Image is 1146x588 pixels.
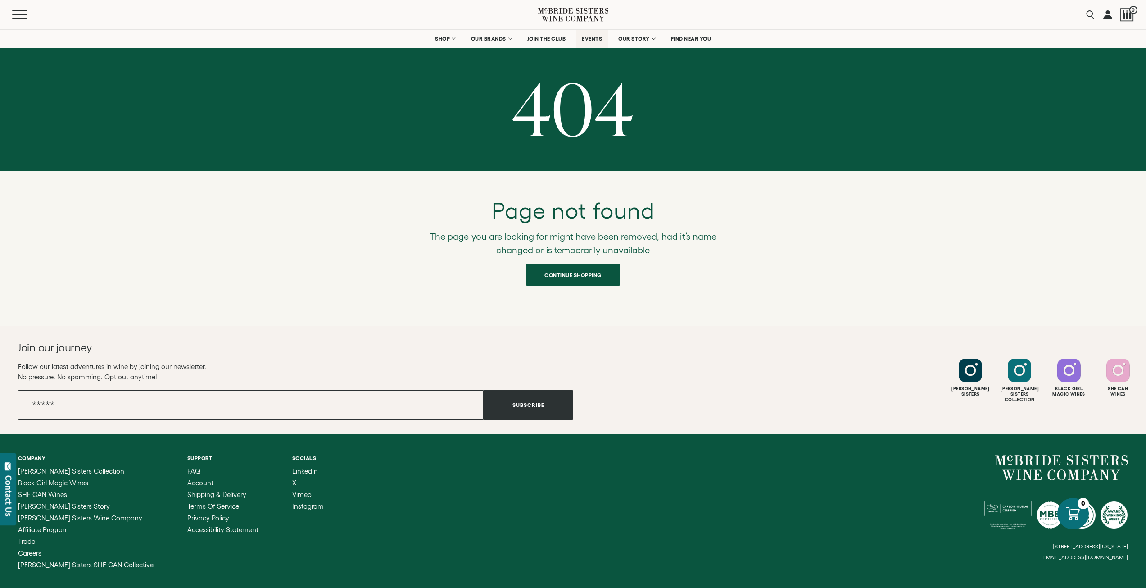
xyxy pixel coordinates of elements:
[187,467,200,475] span: FAQ
[671,36,711,42] span: FIND NEAR YOU
[1042,554,1128,561] small: [EMAIL_ADDRESS][DOMAIN_NAME]
[618,36,650,42] span: OUR STORY
[1046,386,1092,397] div: Black Girl Magic Wines
[7,72,1139,144] h1: 404
[18,361,573,382] p: Follow our latest adventures in wine by joining our newsletter. No pressure. No spamming. Opt out...
[529,266,617,284] span: Continue shopping
[947,386,994,397] div: [PERSON_NAME] Sisters
[18,479,154,487] a: Black Girl Magic Wines
[18,390,484,420] input: Email
[435,36,450,42] span: SHOP
[527,36,566,42] span: JOIN THE CLUB
[187,502,239,510] span: Terms of Service
[292,479,296,487] span: X
[18,549,41,557] span: Careers
[612,30,661,48] a: OUR STORY
[429,30,461,48] a: SHOP
[187,479,258,487] a: Account
[187,526,258,533] a: Accessibility Statement
[12,10,45,19] button: Mobile Menu Trigger
[18,491,154,498] a: SHE CAN Wines
[187,491,258,498] a: Shipping & Delivery
[18,538,35,545] span: Trade
[1095,359,1141,397] a: Follow SHE CAN Wines on Instagram She CanWines
[1046,359,1092,397] a: Follow Black Girl Magic Wines on Instagram Black GirlMagic Wines
[292,491,324,498] a: Vimeo
[18,468,154,475] a: McBride Sisters Collection
[187,526,258,533] span: Accessibility Statement
[4,475,13,516] div: Contact Us
[18,341,517,355] h2: Join our journey
[576,30,608,48] a: EVENTS
[187,479,213,487] span: Account
[292,503,324,510] a: Instagram
[521,30,572,48] a: JOIN THE CLUB
[18,526,69,533] span: Affiliate Program
[465,30,517,48] a: OUR BRANDS
[187,503,258,510] a: Terms of Service
[187,468,258,475] a: FAQ
[187,514,229,522] span: Privacy Policy
[1078,498,1089,509] div: 0
[996,386,1043,402] div: [PERSON_NAME] Sisters Collection
[947,359,994,397] a: Follow McBride Sisters on Instagram [PERSON_NAME]Sisters
[1053,543,1128,549] small: [STREET_ADDRESS][US_STATE]
[292,479,324,487] a: X
[18,550,154,557] a: Careers
[18,538,154,545] a: Trade
[292,468,324,475] a: LinkedIn
[292,491,312,498] span: Vimeo
[18,515,154,522] a: McBride Sisters Wine Company
[18,561,154,569] a: McBride Sisters SHE CAN Collective
[582,36,602,42] span: EVENTS
[18,561,154,569] span: [PERSON_NAME] Sisters SHE CAN Collective
[996,359,1043,402] a: Follow McBride Sisters Collection on Instagram [PERSON_NAME] SistersCollection
[187,515,258,522] a: Privacy Policy
[18,502,110,510] span: [PERSON_NAME] Sisters Story
[526,264,620,286] a: Continue shopping
[292,467,318,475] span: LinkedIn
[995,455,1128,480] a: McBride Sisters Wine Company
[418,230,729,257] p: The page you are looking for might have been removed, had it’s name changed or is temporarily una...
[484,390,573,420] button: Subscribe
[471,36,506,42] span: OUR BRANDS
[1129,6,1137,14] span: 0
[18,526,154,533] a: Affiliate Program
[418,198,729,223] h2: Page not found
[18,514,142,522] span: [PERSON_NAME] Sisters Wine Company
[18,503,154,510] a: McBride Sisters Story
[18,467,124,475] span: [PERSON_NAME] Sisters Collection
[665,30,717,48] a: FIND NEAR YOU
[1095,386,1141,397] div: She Can Wines
[18,479,88,487] span: Black Girl Magic Wines
[18,491,67,498] span: SHE CAN Wines
[187,491,246,498] span: Shipping & Delivery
